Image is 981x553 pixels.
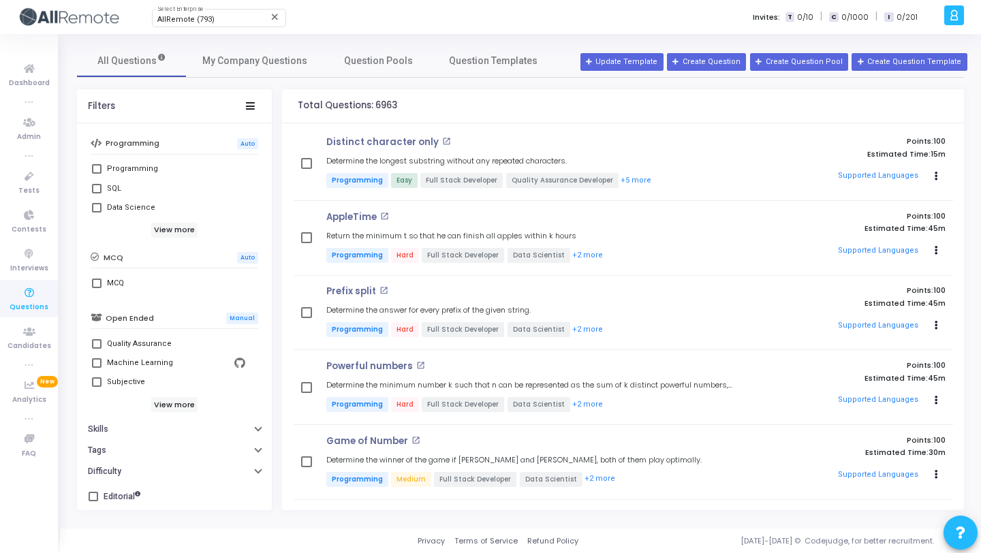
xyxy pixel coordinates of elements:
p: Points: [748,286,946,295]
h6: Skills [88,424,108,434]
span: Programming [326,472,388,487]
p: Powerful numbers [326,361,413,372]
span: 100 [933,360,946,370]
span: Auto [237,138,258,150]
p: Game of Number [326,436,408,447]
div: Filters [88,101,115,112]
span: T [785,12,794,22]
div: SQL [107,180,121,197]
div: MCQ [107,275,124,291]
span: 0/1000 [841,12,869,23]
span: All Questions [97,54,166,68]
a: Terms of Service [454,535,518,547]
span: 100 [933,136,946,146]
span: FAQ [22,448,36,460]
span: Questions [10,302,48,313]
label: Invites: [753,12,780,23]
h6: Editorial [104,492,140,502]
button: Supported Languages [834,390,923,411]
span: Full Stack Developer [422,397,504,412]
span: 45m [928,374,946,383]
span: Full Stack Developer [422,322,504,337]
img: logo [17,3,119,31]
span: New [37,376,58,388]
span: Quality Assurance Developer [506,173,619,188]
span: 30m [929,448,946,457]
span: Manual [226,313,258,324]
button: Supported Languages [834,240,923,261]
p: Prefix split [326,286,376,297]
button: Create Question [667,53,746,71]
span: | [820,10,822,24]
span: Programming [326,248,388,263]
p: Points: [748,212,946,221]
p: Estimated Time: [748,448,946,457]
button: +2 more [584,473,616,486]
div: Quality Assurance [107,336,172,352]
span: Analytics [12,394,46,406]
span: Interviews [10,263,48,274]
span: 100 [933,210,946,221]
span: 100 [933,509,946,520]
button: Actions [926,391,946,410]
h4: Total Questions: 6963 [298,100,397,111]
button: Supported Languages [834,464,923,485]
span: Medium [391,472,431,487]
button: +2 more [572,398,604,411]
div: [DATE]-[DATE] © Codejudge, for better recruitment. [578,535,964,547]
p: Distinct character only [326,137,439,148]
mat-icon: open_in_new [379,286,388,295]
p: Estimated Time: [748,150,946,159]
span: Data Scientist [508,397,570,412]
p: Points: [748,436,946,445]
h6: Programming [106,139,159,148]
h5: Determine the winner of the game if [PERSON_NAME] and [PERSON_NAME], both of them play optimally. [326,456,702,464]
button: Skills [77,419,272,440]
span: 45m [928,224,946,233]
p: Points: [748,137,946,146]
span: I [884,12,893,22]
span: Full Stack Developer [434,472,516,487]
mat-icon: open_in_new [416,361,425,370]
button: Difficulty [77,461,272,482]
mat-icon: Clear [270,12,281,22]
div: Machine Learning [107,355,173,371]
span: C [829,12,838,22]
h5: Determine the longest substring without any repeated characters. [326,157,567,165]
span: Programming [326,322,388,337]
p: Estimated Time: [748,224,946,233]
h6: Tags [88,445,106,456]
span: AllRemote (793) [157,15,215,24]
div: Subjective [107,374,145,390]
button: Actions [926,167,946,186]
button: Create Question Pool [750,53,848,71]
span: Programming [326,397,388,412]
span: My Company Questions [202,54,307,68]
span: Candidates [7,341,51,352]
span: Data Scientist [508,248,570,263]
button: Tags [77,440,272,461]
a: Privacy [418,535,445,547]
button: +5 more [620,174,652,187]
button: Actions [926,465,946,484]
span: | [875,10,877,24]
span: Contests [12,224,46,236]
span: 100 [933,434,946,445]
h6: MCQ [104,253,123,262]
h6: Open Ended [106,314,154,323]
div: Data Science [107,200,155,216]
span: Programming [326,173,388,188]
span: Dashboard [9,78,50,89]
button: Actions [926,316,946,335]
a: Update Template [580,53,664,71]
button: +2 more [572,323,604,336]
span: 0/10 [797,12,813,23]
span: Auto [237,252,258,264]
h5: Determine the minimum number k such that n can be represented as the sum of k distinct powerful n... [326,381,735,390]
mat-icon: open_in_new [442,137,451,146]
span: Question Templates [449,54,538,68]
span: Hard [391,322,419,337]
span: Question Pools [344,54,413,68]
span: Full Stack Developer [420,173,503,188]
p: AppleTime [326,212,377,223]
